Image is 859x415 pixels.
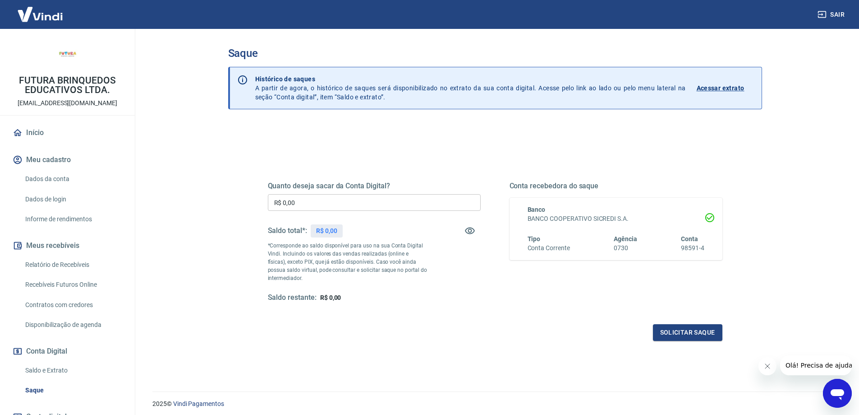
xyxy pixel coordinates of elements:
h6: 98591-4 [681,243,704,253]
span: Tipo [528,235,541,242]
p: 2025 © [152,399,837,409]
h5: Saldo total*: [268,226,307,235]
span: R$ 0,00 [320,294,341,301]
a: Contratos com credores [22,296,124,314]
p: R$ 0,00 [316,226,337,236]
button: Meu cadastro [11,150,124,170]
span: Banco [528,206,546,213]
img: 68cc03d2-12c3-4060-b794-c279bb971c22.jpeg [50,36,86,72]
span: Conta [681,235,698,242]
p: FUTURA BRINQUEDOS EDUCATIVOS LTDA. [7,76,128,95]
img: Vindi [11,0,69,28]
button: Meus recebíveis [11,236,124,256]
button: Sair [816,6,848,23]
h6: Conta Corrente [528,243,570,253]
button: Conta Digital [11,341,124,361]
a: Dados da conta [22,170,124,188]
p: Acessar extrato [697,84,744,93]
span: Agência [614,235,637,242]
h6: 0730 [614,243,637,253]
button: Solicitar saque [653,324,722,341]
p: [EMAIL_ADDRESS][DOMAIN_NAME] [18,98,117,108]
h6: BANCO COOPERATIVO SICREDI S.A. [528,214,704,224]
iframe: Botão para abrir a janela de mensagens [823,379,852,408]
p: A partir de agora, o histórico de saques será disponibilizado no extrato da sua conta digital. Ac... [255,75,686,102]
h5: Conta recebedora do saque [510,182,722,191]
a: Início [11,123,124,143]
a: Informe de rendimentos [22,210,124,228]
a: Acessar extrato [697,75,754,102]
a: Dados de login [22,190,124,209]
a: Vindi Pagamentos [173,400,224,407]
iframe: Mensagem da empresa [780,355,852,375]
a: Relatório de Recebíveis [22,256,124,274]
a: Saldo e Extrato [22,361,124,380]
a: Disponibilização de agenda [22,316,124,334]
p: Histórico de saques [255,75,686,84]
iframe: Fechar mensagem [758,357,776,375]
h3: Saque [228,47,762,60]
a: Recebíveis Futuros Online [22,275,124,294]
span: Olá! Precisa de ajuda? [5,6,76,14]
a: Saque [22,381,124,400]
h5: Saldo restante: [268,293,317,303]
p: *Corresponde ao saldo disponível para uso na sua Conta Digital Vindi. Incluindo os valores das ve... [268,242,427,282]
h5: Quanto deseja sacar da Conta Digital? [268,182,481,191]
